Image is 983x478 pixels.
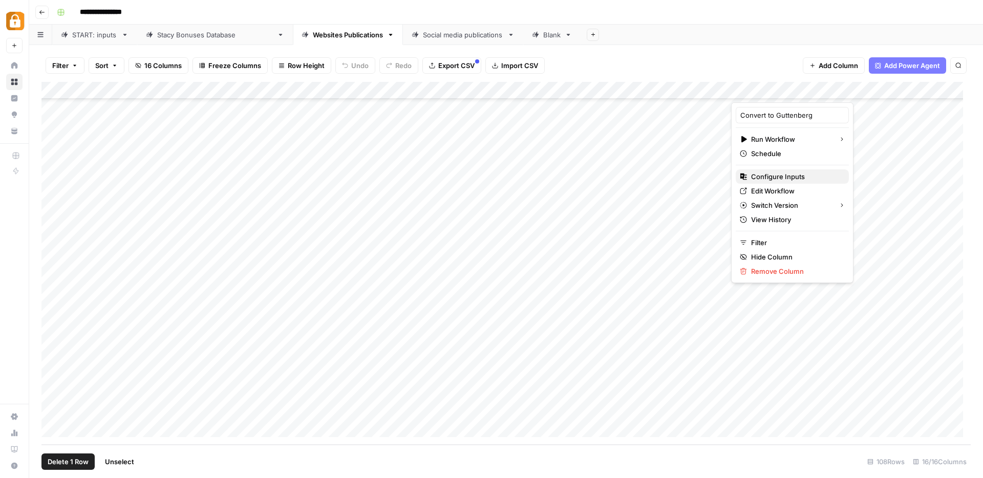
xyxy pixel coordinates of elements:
span: Run Workflow [751,134,830,144]
span: View History [751,214,841,225]
button: Filter [46,57,84,74]
button: Unselect [99,453,140,470]
button: Undo [335,57,375,74]
span: Undo [351,60,369,71]
div: Websites Publications [313,30,383,40]
span: Sort [95,60,109,71]
a: Browse [6,74,23,90]
span: Unselect [105,457,134,467]
button: Add Power Agent [869,57,946,74]
div: START: inputs [72,30,117,40]
span: Filter [52,60,69,71]
img: Adzz Logo [6,12,25,30]
span: Configure Inputs [751,171,841,182]
button: Workspace: Adzz [6,8,23,34]
a: Home [6,57,23,74]
a: Settings [6,408,23,425]
a: Your Data [6,123,23,139]
div: Social media publications [423,30,503,40]
button: Sort [89,57,124,74]
span: Freeze Columns [208,60,261,71]
button: Import CSV [485,57,545,74]
a: START: inputs [52,25,137,45]
div: 16/16 Columns [909,453,971,470]
div: 108 Rows [863,453,909,470]
button: Redo [379,57,418,74]
a: Insights [6,90,23,106]
button: Help + Support [6,458,23,474]
span: Delete 1 Row [48,457,89,467]
a: Social media publications [403,25,523,45]
div: Blank [543,30,561,40]
button: Freeze Columns [193,57,268,74]
a: Usage [6,425,23,441]
span: Add Power Agent [884,60,940,71]
div: [PERSON_NAME] Bonuses Database [157,30,273,40]
span: Import CSV [501,60,538,71]
a: Websites Publications [293,25,403,45]
span: Export CSV [438,60,475,71]
span: Switch Version [751,200,830,210]
button: Delete 1 Row [41,453,95,470]
a: Learning Hub [6,441,23,458]
span: Schedule [751,148,841,159]
button: 16 Columns [129,57,188,74]
span: Row Height [288,60,325,71]
a: Blank [523,25,581,45]
button: Export CSV [422,57,481,74]
a: Opportunities [6,106,23,123]
span: Remove Column [751,266,841,276]
span: Edit Workflow [751,186,841,196]
span: 16 Columns [144,60,182,71]
button: Add Column [803,57,865,74]
span: Redo [395,60,412,71]
span: Add Column [819,60,858,71]
a: [PERSON_NAME] Bonuses Database [137,25,293,45]
button: Row Height [272,57,331,74]
span: Filter [751,237,841,248]
span: Hide Column [751,252,841,262]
